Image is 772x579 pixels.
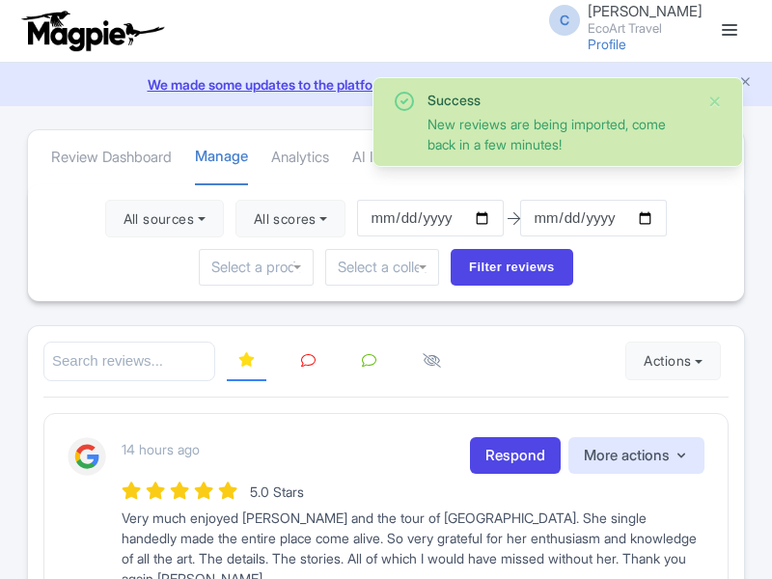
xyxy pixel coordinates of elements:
[625,342,721,380] button: Actions
[51,131,172,184] a: Review Dashboard
[211,259,300,276] input: Select a product
[588,22,703,35] small: EcoArt Travel
[568,437,704,475] button: More actions
[195,130,248,185] a: Manage
[250,483,304,500] span: 5.0 Stars
[122,439,200,459] p: 14 hours ago
[271,131,329,184] a: Analytics
[538,4,703,35] a: C [PERSON_NAME] EcoArt Travel
[549,5,580,36] span: C
[707,90,723,113] button: Close
[427,90,692,110] div: Success
[68,437,106,476] img: Google Logo
[43,342,215,381] input: Search reviews...
[588,2,703,20] span: [PERSON_NAME]
[105,200,224,238] button: All sources
[738,72,753,95] button: Close announcement
[17,10,167,52] img: logo-ab69f6fb50320c5b225c76a69d11143b.png
[427,114,692,154] div: New reviews are being imported, come back in a few minutes!
[12,74,760,95] a: We made some updates to the platform. Read more about the new layout
[338,259,427,276] input: Select a collection
[451,249,573,286] input: Filter reviews
[588,36,626,52] a: Profile
[235,200,346,238] button: All scores
[352,131,419,184] a: AI Insights
[470,437,561,475] a: Respond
